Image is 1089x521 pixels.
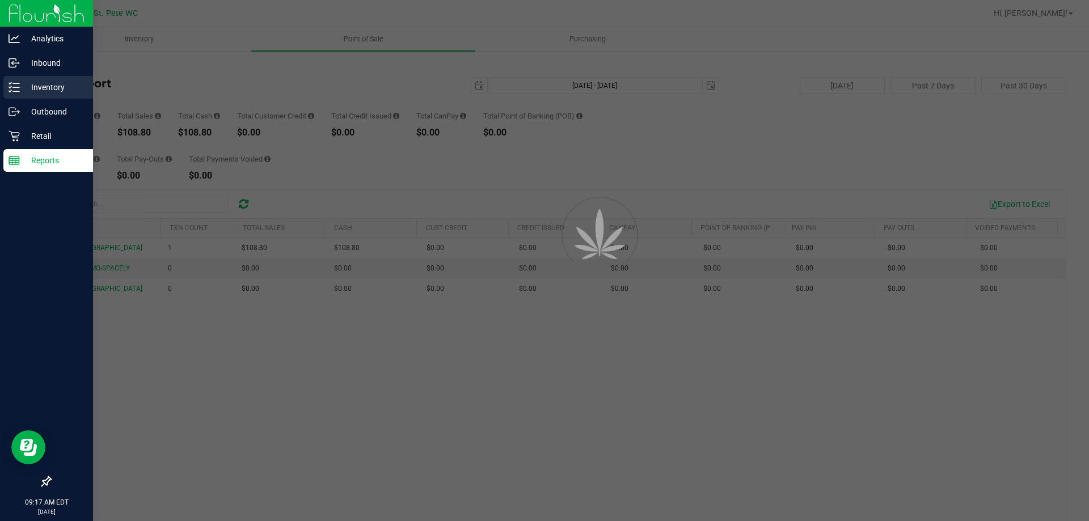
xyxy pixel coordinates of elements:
p: Outbound [20,105,88,118]
p: Reports [20,154,88,167]
inline-svg: Inventory [9,82,20,93]
iframe: Resource center [11,430,45,464]
p: 09:17 AM EDT [5,497,88,507]
inline-svg: Outbound [9,106,20,117]
inline-svg: Reports [9,155,20,166]
inline-svg: Retail [9,130,20,142]
p: Retail [20,129,88,143]
p: [DATE] [5,507,88,516]
p: Inventory [20,81,88,94]
p: Analytics [20,32,88,45]
p: Inbound [20,56,88,70]
inline-svg: Analytics [9,33,20,44]
inline-svg: Inbound [9,57,20,69]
